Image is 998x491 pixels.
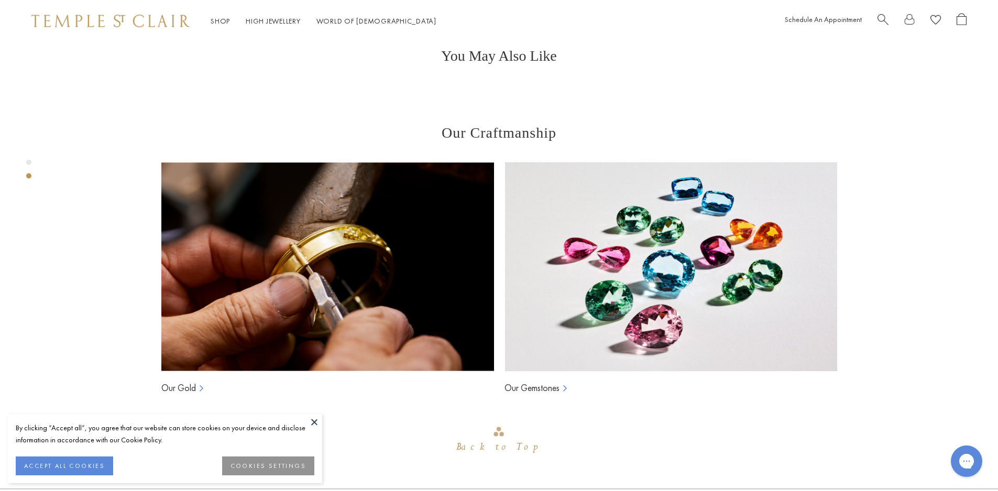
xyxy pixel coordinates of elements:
h3: Our Craftmanship [161,125,837,141]
img: Ball Chains [505,162,837,372]
a: Schedule An Appointment [785,15,862,24]
a: World of [DEMOGRAPHIC_DATA]World of [DEMOGRAPHIC_DATA] [316,16,436,26]
div: Go to top [456,426,541,456]
a: Our Gemstones [505,382,560,394]
iframe: Gorgias live chat messenger [946,442,988,481]
a: Our Gold [161,382,196,394]
h3: You May Also Like [42,48,956,64]
img: Ball Chains [161,162,494,372]
a: Open Shopping Bag [957,13,967,29]
img: Temple St. Clair [31,15,190,27]
a: High JewelleryHigh Jewellery [246,16,301,26]
div: Back to Top [456,438,541,456]
nav: Main navigation [211,15,436,28]
a: ShopShop [211,16,230,26]
button: ACCEPT ALL COOKIES [16,456,113,475]
div: Product gallery navigation [26,157,31,187]
a: Search [878,13,889,29]
div: By clicking “Accept all”, you agree that our website can store cookies on your device and disclos... [16,422,314,446]
a: View Wishlist [930,13,941,29]
button: COOKIES SETTINGS [222,456,314,475]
